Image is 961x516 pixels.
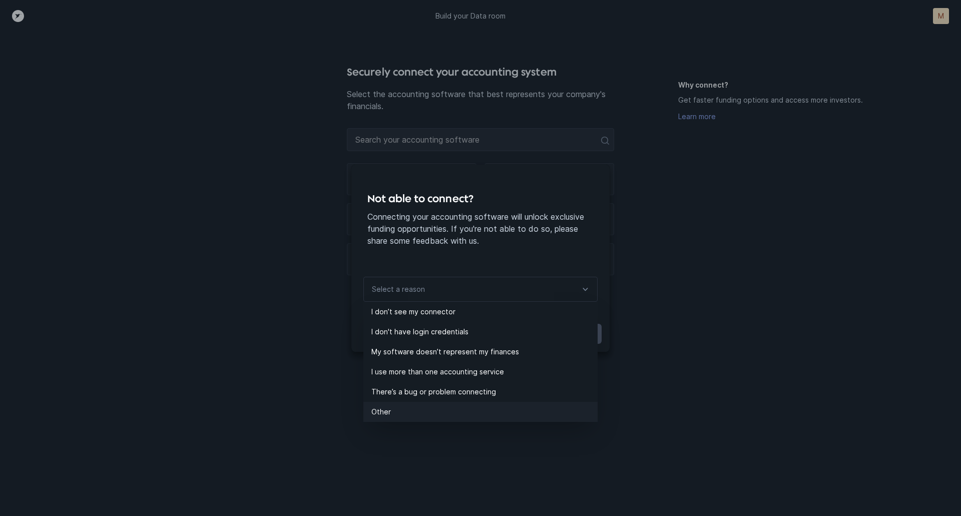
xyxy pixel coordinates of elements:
div: Domain: [DOMAIN_NAME] [26,26,110,34]
p: Other [371,406,598,418]
p: My software doesn’t represent my finances [371,346,598,358]
div: Keywords by Traffic [111,59,169,66]
div: v 4.0.25 [28,16,49,24]
div: Domain Overview [38,59,90,66]
p: Connecting your accounting software will unlock exclusive funding opportunities. If you're not ab... [367,211,594,247]
img: logo_orange.svg [16,16,24,24]
p: I use more than one accounting service [371,366,598,378]
button: Back to connect [359,324,431,344]
img: tab_domain_overview_orange.svg [27,58,35,66]
p: I don't have login credentials [371,326,598,338]
img: tab_keywords_by_traffic_grey.svg [100,58,108,66]
p: There’s a bug or problem connecting [371,386,598,398]
h4: Not able to connect? [367,191,594,207]
p: Select a reason [372,283,425,295]
img: website_grey.svg [16,26,24,34]
p: I don’t see my connector [371,306,598,318]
